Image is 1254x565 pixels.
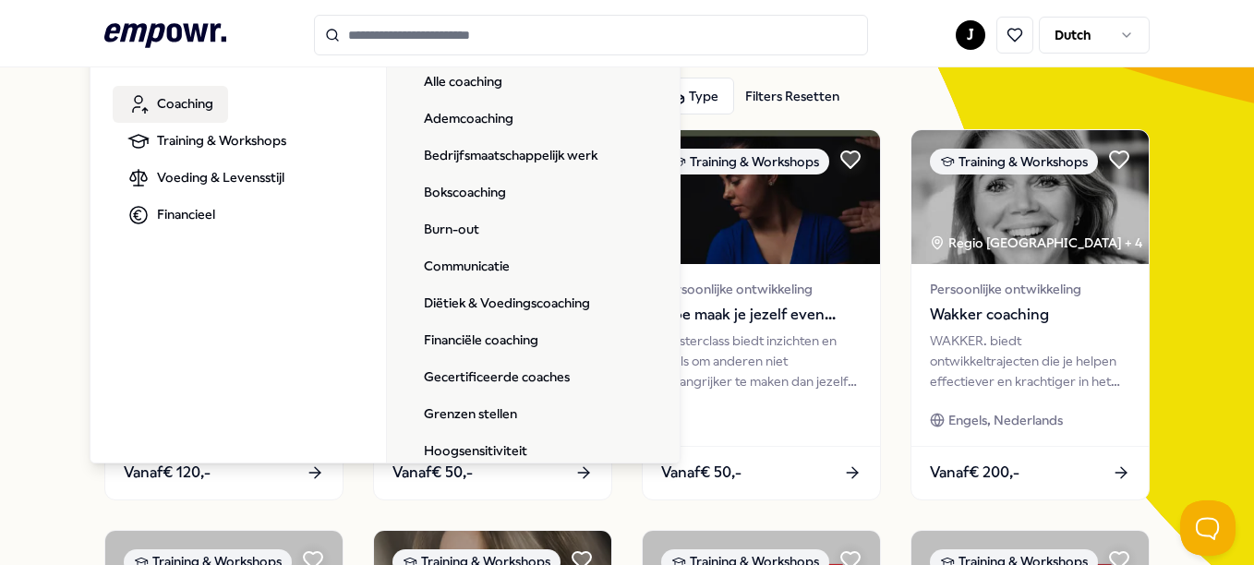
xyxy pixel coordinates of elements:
[90,18,681,464] div: Alle categorieën
[157,93,213,114] span: Coaching
[392,461,473,485] span: Vanaf € 50,-
[745,86,839,106] div: Filters Resetten
[409,433,542,470] a: Hoogsensitiviteit
[930,233,1142,253] div: Regio [GEOGRAPHIC_DATA] + 4
[930,149,1098,174] div: Training & Workshops
[930,331,1130,392] div: WAKKER. biedt ontwikkeltrajecten die je helpen effectiever en krachtiger in het leven te staan me...
[157,204,215,224] span: Financieel
[113,160,299,197] a: Voeding & Levensstijl
[113,123,301,160] a: Training & Workshops
[409,322,553,359] a: Financiële coaching
[409,64,517,101] a: Alle coaching
[409,359,585,396] a: Gecertificeerde coaches
[956,20,985,50] button: J
[948,410,1063,430] span: Engels, Nederlands
[661,461,742,485] span: Vanaf € 50,-
[930,279,1130,299] span: Persoonlijke ontwikkeling
[930,303,1130,327] span: Wakker coaching
[409,396,532,433] a: Grenzen stellen
[642,129,881,500] a: package imageTraining & WorkshopsPersoonlijke ontwikkelingHoe maak je jezelf even belangrijk als ...
[124,461,211,485] span: Vanaf € 120,-
[157,167,284,187] span: Voeding & Levensstijl
[409,138,612,174] a: Bedrijfsmaatschappelijk werk
[661,149,829,174] div: Training & Workshops
[409,285,605,322] a: Diëtiek & Voedingscoaching
[661,279,862,299] span: Persoonlijke ontwikkeling
[1180,500,1236,556] iframe: Help Scout Beacon - Open
[661,303,862,327] span: Hoe maak je jezelf even belangrijk als andere
[930,461,1019,485] span: Vanaf € 200,-
[655,78,734,114] button: Type
[409,248,525,285] a: Communicatie
[113,197,230,234] a: Financieel
[113,86,228,123] a: Coaching
[910,129,1150,500] a: package imageTraining & WorkshopsRegio [GEOGRAPHIC_DATA] + 4Persoonlijke ontwikkelingWakker coach...
[409,174,521,211] a: Bokscoaching
[409,101,528,138] a: Ademcoaching
[661,331,862,392] div: Masterclass biedt inzichten en tools om anderen niet belangrijker te maken dan jezelf en zelfzorg...
[157,130,286,150] span: Training & Workshops
[314,15,868,55] input: Search for products, categories or subcategories
[409,211,494,248] a: Burn-out
[911,130,1149,264] img: package image
[643,130,880,264] img: package image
